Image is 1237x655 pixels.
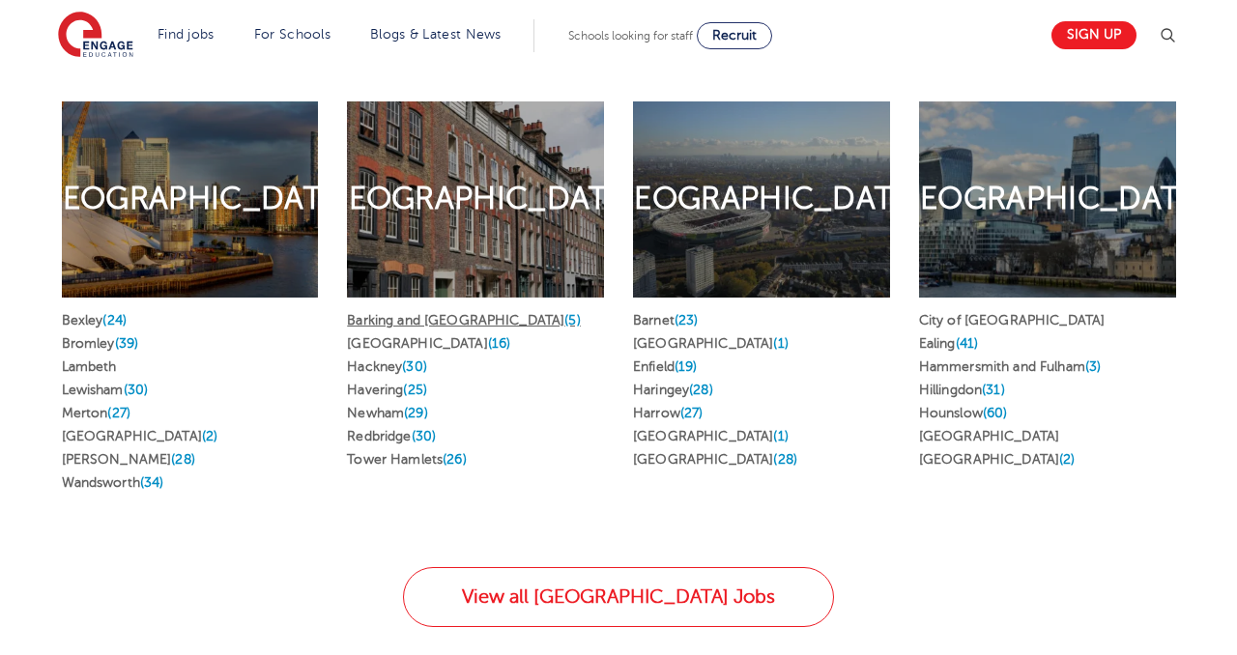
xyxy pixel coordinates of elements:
a: Lewisham(30) [62,383,149,397]
span: (25) [403,383,427,397]
a: Haringey(28) [633,383,713,397]
a: [GEOGRAPHIC_DATA] [919,429,1059,443]
h2: [GEOGRAPHIC_DATA] [887,179,1206,219]
a: Hillingdon(31) [919,383,1005,397]
span: Recruit [712,28,757,43]
span: (31) [982,383,1005,397]
span: Schools looking for staff [568,29,693,43]
a: Tower Hamlets(26) [347,452,466,467]
a: [GEOGRAPHIC_DATA](2) [62,429,218,443]
a: Blogs & Latest News [370,27,502,42]
span: (26) [443,452,467,467]
a: [PERSON_NAME](28) [62,452,195,467]
a: Lambeth [62,359,117,374]
span: (39) [115,336,139,351]
img: Engage Education [58,12,133,60]
span: (30) [124,383,149,397]
span: (3) [1085,359,1101,374]
a: [GEOGRAPHIC_DATA](28) [633,452,797,467]
a: [GEOGRAPHIC_DATA](2) [919,452,1076,467]
span: (24) [102,313,127,327]
a: Hammersmith and Fulham(3) [919,359,1102,374]
a: Enfield(19) [633,359,698,374]
h2: [GEOGRAPHIC_DATA] [602,179,921,219]
span: (30) [402,359,427,374]
a: [GEOGRAPHIC_DATA](16) [347,336,510,351]
span: (1) [773,429,788,443]
a: City of [GEOGRAPHIC_DATA] [919,313,1106,327]
a: [GEOGRAPHIC_DATA](1) [633,429,789,443]
a: Redbridge(30) [347,429,436,443]
span: (16) [488,336,511,351]
a: Find jobs [158,27,215,42]
span: (28) [689,383,713,397]
a: Bexley(24) [62,313,127,327]
span: (27) [680,406,704,420]
a: For Schools [254,27,331,42]
span: (19) [675,359,698,374]
a: Recruit [697,22,772,49]
a: [GEOGRAPHIC_DATA](1) [633,336,789,351]
span: (41) [956,336,979,351]
span: (34) [140,475,164,490]
a: Ealing(41) [919,336,978,351]
span: (27) [107,406,130,420]
span: (29) [404,406,428,420]
span: (1) [773,336,788,351]
a: Havering(25) [347,383,427,397]
a: Newham(29) [347,406,427,420]
span: (23) [675,313,699,327]
span: (5) [564,313,580,327]
span: (2) [202,429,217,443]
a: Barnet(23) [633,313,698,327]
span: (60) [983,406,1008,420]
a: Harrow(27) [633,406,703,420]
a: Wandsworth(34) [62,475,164,490]
h2: [GEOGRAPHIC_DATA] [316,179,635,219]
span: (28) [773,452,797,467]
a: Sign up [1051,21,1136,49]
a: Merton(27) [62,406,130,420]
a: Hackney(30) [347,359,427,374]
a: View all [GEOGRAPHIC_DATA] Jobs [403,567,834,627]
a: Bromley(39) [62,336,139,351]
span: (2) [1059,452,1075,467]
span: (30) [412,429,437,443]
h2: [GEOGRAPHIC_DATA] [30,179,349,219]
span: (28) [171,452,195,467]
a: Barking and [GEOGRAPHIC_DATA](5) [347,313,581,327]
a: Hounslow(60) [919,406,1008,420]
